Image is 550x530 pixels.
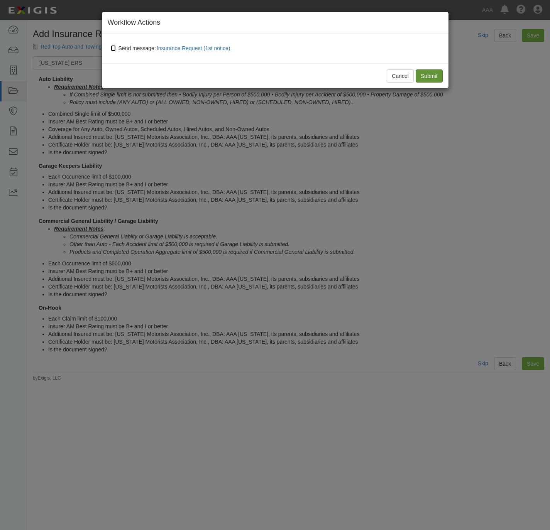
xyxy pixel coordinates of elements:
button: Send message: [156,43,234,53]
input: Send message:Insurance Request (1st notice) [111,45,116,51]
button: Cancel [387,69,414,83]
input: Submit [416,69,443,83]
h4: Workflow Actions [108,18,443,28]
span: Insurance Request (1st notice) [157,45,230,51]
span: Send message: [118,45,234,51]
